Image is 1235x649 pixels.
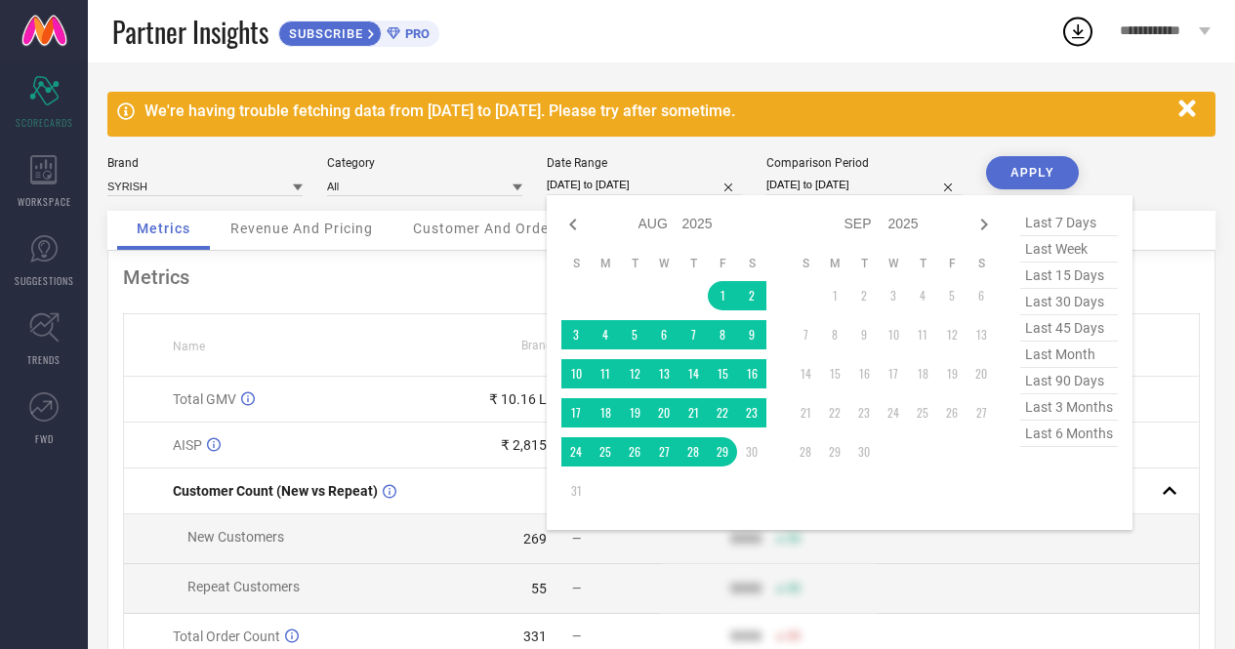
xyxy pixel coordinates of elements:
td: Mon Aug 04 2025 [591,320,620,349]
td: Sun Aug 17 2025 [561,398,591,427]
td: Fri Sep 19 2025 [937,359,967,388]
span: 50 [787,629,801,643]
div: 9999 [730,531,762,547]
td: Sun Aug 31 2025 [561,476,591,506]
span: last month [1020,342,1118,368]
td: Wed Aug 20 2025 [649,398,679,427]
td: Sat Sep 13 2025 [967,320,996,349]
span: Total GMV [173,391,236,407]
td: Mon Sep 22 2025 [820,398,849,427]
td: Tue Aug 12 2025 [620,359,649,388]
span: Name [173,340,205,353]
td: Tue Aug 19 2025 [620,398,649,427]
td: Fri Aug 15 2025 [708,359,737,388]
th: Tuesday [849,256,879,271]
th: Tuesday [620,256,649,271]
span: New Customers [187,529,284,545]
th: Thursday [679,256,708,271]
td: Thu Aug 07 2025 [679,320,708,349]
th: Sunday [791,256,820,271]
div: Metrics [123,265,1200,289]
td: Sun Sep 28 2025 [791,437,820,466]
td: Wed Aug 27 2025 [649,437,679,466]
td: Thu Sep 11 2025 [908,320,937,349]
td: Sun Sep 21 2025 [791,398,820,427]
td: Thu Sep 18 2025 [908,359,937,388]
span: FWD [35,431,54,446]
span: PRO [400,26,430,41]
td: Thu Aug 14 2025 [679,359,708,388]
th: Friday [708,256,737,271]
td: Tue Aug 05 2025 [620,320,649,349]
a: SUBSCRIBEPRO [278,16,439,47]
td: Sun Sep 07 2025 [791,320,820,349]
div: ₹ 10.16 L [489,391,547,407]
span: last 6 months [1020,421,1118,447]
td: Thu Aug 28 2025 [679,437,708,466]
td: Mon Aug 18 2025 [591,398,620,427]
th: Monday [820,256,849,271]
span: last 45 days [1020,315,1118,342]
span: — [572,532,581,546]
td: Tue Sep 23 2025 [849,398,879,427]
td: Wed Aug 06 2025 [649,320,679,349]
div: 269 [523,531,547,547]
td: Thu Sep 04 2025 [908,281,937,310]
div: We're having trouble fetching data from [DATE] to [DATE]. Please try after sometime. [144,101,1169,120]
td: Wed Sep 17 2025 [879,359,908,388]
div: Brand [107,156,303,170]
span: 50 [787,532,801,546]
span: 50 [787,582,801,595]
td: Fri Sep 12 2025 [937,320,967,349]
td: Tue Sep 30 2025 [849,437,879,466]
td: Wed Sep 03 2025 [879,281,908,310]
td: Mon Sep 15 2025 [820,359,849,388]
div: Previous month [561,213,585,236]
td: Sat Sep 06 2025 [967,281,996,310]
div: 9999 [730,629,762,644]
td: Sun Sep 14 2025 [791,359,820,388]
span: last 7 days [1020,210,1118,236]
span: Metrics [137,221,190,236]
td: Sat Sep 27 2025 [967,398,996,427]
td: Wed Sep 10 2025 [879,320,908,349]
div: 9999 [730,581,762,596]
span: — [572,582,581,595]
th: Thursday [908,256,937,271]
th: Monday [591,256,620,271]
span: last 15 days [1020,263,1118,289]
span: Repeat Customers [187,579,300,594]
th: Friday [937,256,967,271]
td: Sat Aug 16 2025 [737,359,766,388]
td: Tue Sep 09 2025 [849,320,879,349]
span: Brand Value [521,339,586,352]
td: Fri Aug 29 2025 [708,437,737,466]
span: last 30 days [1020,289,1118,315]
span: Customer And Orders [413,221,562,236]
td: Wed Sep 24 2025 [879,398,908,427]
span: AISP [173,437,202,453]
td: Mon Aug 25 2025 [591,437,620,466]
td: Fri Aug 01 2025 [708,281,737,310]
td: Mon Sep 08 2025 [820,320,849,349]
div: Category [327,156,522,170]
div: ₹ 2,815 [501,437,547,453]
div: Date Range [547,156,742,170]
td: Mon Sep 01 2025 [820,281,849,310]
span: last week [1020,236,1118,263]
td: Sat Aug 23 2025 [737,398,766,427]
span: SCORECARDS [16,115,73,130]
td: Sat Aug 02 2025 [737,281,766,310]
span: last 3 months [1020,394,1118,421]
th: Saturday [737,256,766,271]
th: Wednesday [879,256,908,271]
td: Sat Aug 30 2025 [737,437,766,466]
span: WORKSPACE [18,194,71,209]
span: SUGGESTIONS [15,273,74,288]
div: Comparison Period [766,156,962,170]
span: Revenue And Pricing [230,221,373,236]
div: 331 [523,629,547,644]
th: Saturday [967,256,996,271]
td: Mon Aug 11 2025 [591,359,620,388]
td: Fri Sep 26 2025 [937,398,967,427]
